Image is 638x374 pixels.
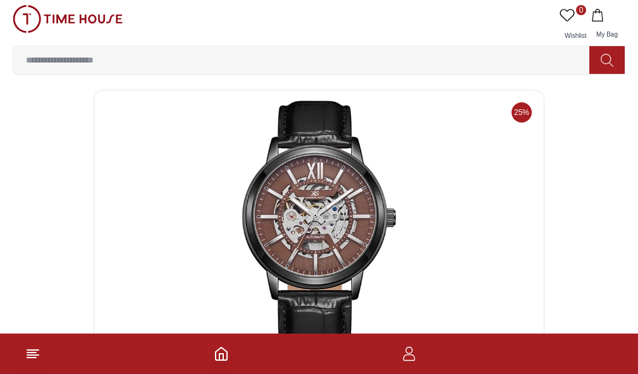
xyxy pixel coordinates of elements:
[512,102,532,123] span: 25%
[557,5,589,45] a: 0Wishlist
[13,5,123,33] img: ...
[576,5,586,15] span: 0
[591,31,623,38] span: My Bag
[104,100,534,353] img: Kenneth Scott Men's Green Dial Automatic Watch - K24323-BLBH
[560,32,591,39] span: Wishlist
[214,346,229,361] a: Home
[589,5,625,45] button: My Bag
